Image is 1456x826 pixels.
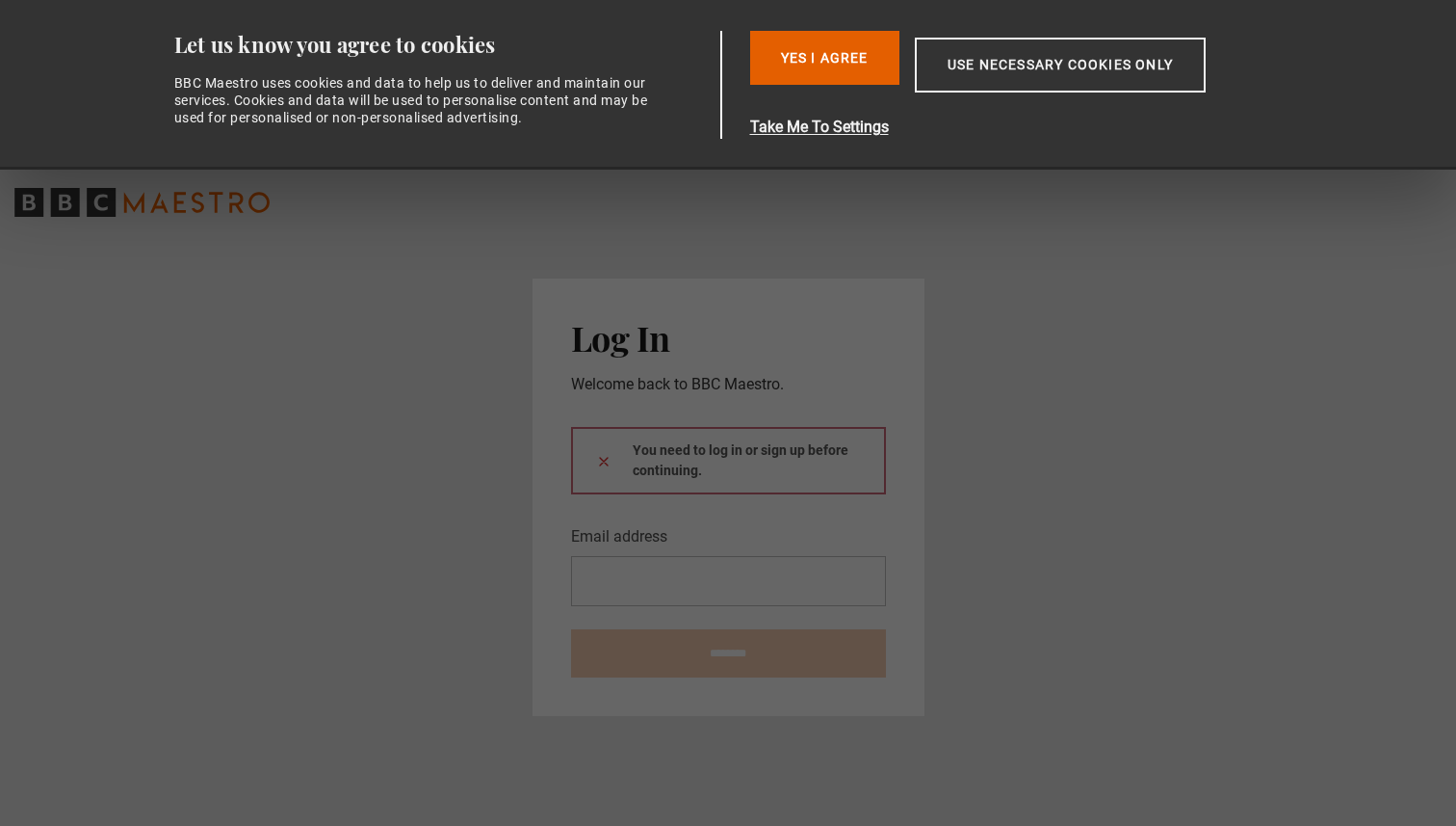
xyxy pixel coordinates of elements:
button: Use necessary cookies only [915,38,1206,93]
label: Email address [571,525,667,548]
button: Yes I Agree [750,31,899,85]
svg: BBC Maestro [14,188,270,217]
p: Welcome back to BBC Maestro. [571,373,886,396]
div: BBC Maestro uses cookies and data to help us to deliver and maintain our services. Cookies and da... [174,74,660,127]
div: Let us know you agree to cookies [174,31,714,59]
div: You need to log in or sign up before continuing. [571,427,886,494]
h2: Log In [571,317,886,358]
button: Take Me To Settings [750,116,1297,139]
